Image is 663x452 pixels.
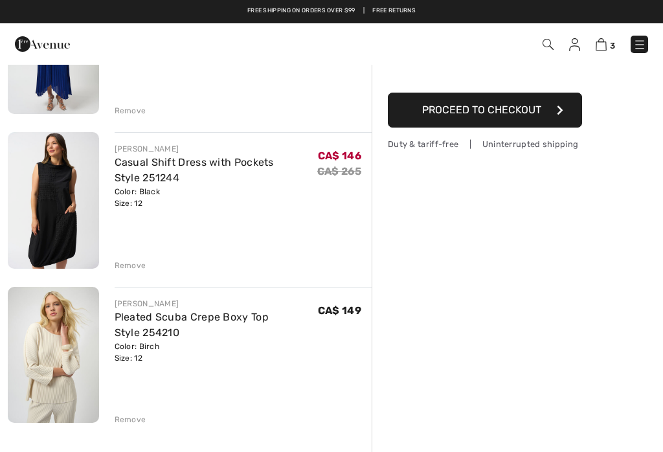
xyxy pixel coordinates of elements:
[115,298,318,310] div: [PERSON_NAME]
[388,138,582,150] div: Duty & tariff-free | Uninterrupted shipping
[115,414,146,425] div: Remove
[318,304,361,317] span: CA$ 149
[247,6,355,16] a: Free shipping on orders over $99
[596,36,615,52] a: 3
[317,165,361,177] s: CA$ 265
[115,311,269,339] a: Pleated Scuba Crepe Boxy Top Style 254210
[422,104,541,116] span: Proceed to Checkout
[8,287,99,423] img: Pleated Scuba Crepe Boxy Top Style 254210
[610,41,615,51] span: 3
[115,341,318,364] div: Color: Birch Size: 12
[388,93,582,128] button: Proceed to Checkout
[15,31,70,57] img: 1ère Avenue
[115,143,317,155] div: [PERSON_NAME]
[115,156,274,184] a: Casual Shift Dress with Pockets Style 251244
[363,6,365,16] span: |
[115,105,146,117] div: Remove
[115,260,146,271] div: Remove
[318,150,361,162] span: CA$ 146
[633,38,646,51] img: Menu
[543,39,554,50] img: Search
[8,132,99,268] img: Casual Shift Dress with Pockets Style 251244
[596,38,607,51] img: Shopping Bag
[15,37,70,49] a: 1ère Avenue
[569,38,580,51] img: My Info
[388,59,582,88] iframe: PayPal-paypal
[372,6,416,16] a: Free Returns
[115,186,317,209] div: Color: Black Size: 12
